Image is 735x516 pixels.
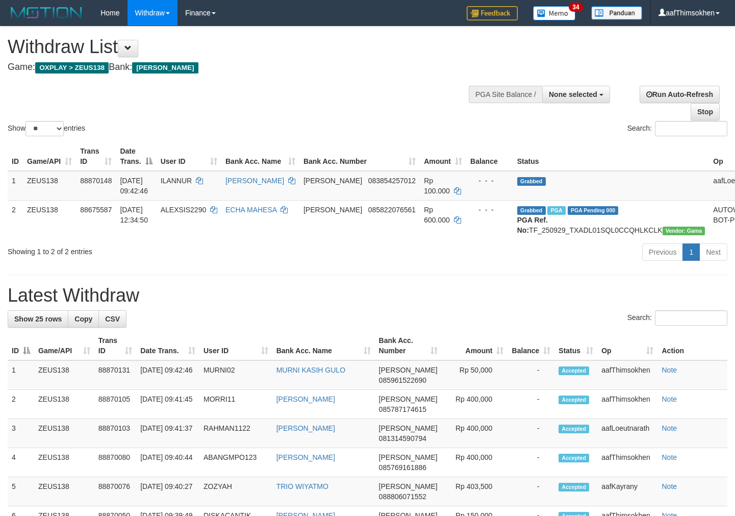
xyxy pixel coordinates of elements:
td: Rp 403,500 [442,477,508,506]
span: Rp 100.000 [424,177,450,195]
td: Rp 400,000 [442,448,508,477]
span: 88870148 [80,177,112,185]
a: [PERSON_NAME] [276,453,335,461]
td: 2 [8,200,23,239]
td: Rp 400,000 [442,390,508,419]
td: 88870105 [94,390,136,419]
button: None selected [542,86,610,103]
b: PGA Ref. No: [517,216,548,234]
td: ZEUS138 [23,171,76,201]
td: - [508,360,554,390]
a: [PERSON_NAME] [276,395,335,403]
th: Trans ID: activate to sort column ascending [94,331,136,360]
span: Rp 600.000 [424,206,450,224]
span: Copy 081314590794 to clipboard [379,434,426,443]
a: Copy [68,310,99,328]
th: Op: activate to sort column ascending [597,331,657,360]
span: ALEXSIS2290 [161,206,207,214]
th: User ID: activate to sort column ascending [157,142,221,171]
a: Note [662,453,677,461]
span: Copy 088806071552 to clipboard [379,493,426,501]
td: - [508,477,554,506]
span: Accepted [559,454,589,462]
td: ZEUS138 [23,200,76,239]
div: - - - [470,205,509,215]
th: Bank Acc. Number: activate to sort column ascending [299,142,420,171]
th: Action [657,331,727,360]
img: Button%20Memo.svg [533,6,576,20]
td: 88870076 [94,477,136,506]
img: MOTION_logo.png [8,5,85,20]
th: Bank Acc. Name: activate to sort column ascending [272,331,375,360]
img: panduan.png [591,6,642,20]
a: Note [662,424,677,432]
th: Status [513,142,709,171]
td: 88870131 [94,360,136,390]
td: MORRI11 [199,390,272,419]
th: Status: activate to sort column ascending [554,331,597,360]
span: [PERSON_NAME] [303,206,362,214]
span: Accepted [559,396,589,404]
span: 88675587 [80,206,112,214]
td: 1 [8,171,23,201]
span: [PERSON_NAME] [303,177,362,185]
span: [PERSON_NAME] [379,453,438,461]
a: Previous [642,243,683,261]
span: Show 25 rows [14,315,62,323]
td: [DATE] 09:42:46 [136,360,199,390]
td: ZEUS138 [34,390,94,419]
h1: Latest Withdraw [8,285,727,306]
a: Note [662,395,677,403]
th: Trans ID: activate to sort column ascending [76,142,116,171]
div: - - - [470,176,509,186]
td: - [508,419,554,448]
span: OXPLAY > ZEUS138 [35,62,109,73]
span: Copy 083854257012 to clipboard [368,177,416,185]
a: [PERSON_NAME] [225,177,284,185]
td: 88870080 [94,448,136,477]
td: ZEUS138 [34,477,94,506]
td: ZEUS138 [34,419,94,448]
th: Date Trans.: activate to sort column descending [116,142,156,171]
input: Search: [655,310,727,326]
th: ID [8,142,23,171]
td: aafLoeutnarath [597,419,657,448]
span: Grabbed [517,206,546,215]
span: [DATE] 09:42:46 [120,177,148,195]
td: 88870103 [94,419,136,448]
th: Bank Acc. Name: activate to sort column ascending [221,142,299,171]
span: Copy 085787174615 to clipboard [379,405,426,413]
td: - [508,390,554,419]
span: Copy 085769161886 to clipboard [379,463,426,472]
td: Rp 50,000 [442,360,508,390]
span: Accepted [559,483,589,492]
h4: Game: Bank: [8,62,480,72]
th: Bank Acc. Number: activate to sort column ascending [375,331,442,360]
td: 1 [8,360,34,390]
th: Balance [466,142,513,171]
h1: Withdraw List [8,37,480,57]
td: ZOZYAH [199,477,272,506]
span: Copy 085822076561 to clipboard [368,206,416,214]
span: Accepted [559,366,589,375]
a: ECHA MAHESA [225,206,276,214]
td: 2 [8,390,34,419]
td: Rp 400,000 [442,419,508,448]
span: [DATE] 12:34:50 [120,206,148,224]
td: 3 [8,419,34,448]
td: TF_250929_TXADL01SQL0CCQHLKCLK [513,200,709,239]
span: 34 [569,3,582,12]
td: [DATE] 09:40:44 [136,448,199,477]
a: [PERSON_NAME] [276,424,335,432]
td: ZEUS138 [34,360,94,390]
th: Game/API: activate to sort column ascending [34,331,94,360]
span: Marked by aafpengsreynich [547,206,565,215]
td: [DATE] 09:40:27 [136,477,199,506]
th: Date Trans.: activate to sort column ascending [136,331,199,360]
th: Balance: activate to sort column ascending [508,331,554,360]
div: Showing 1 to 2 of 2 entries [8,242,298,257]
span: [PERSON_NAME] [379,424,438,432]
label: Show entries [8,121,85,136]
th: Amount: activate to sort column ascending [420,142,466,171]
span: [PERSON_NAME] [132,62,198,73]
